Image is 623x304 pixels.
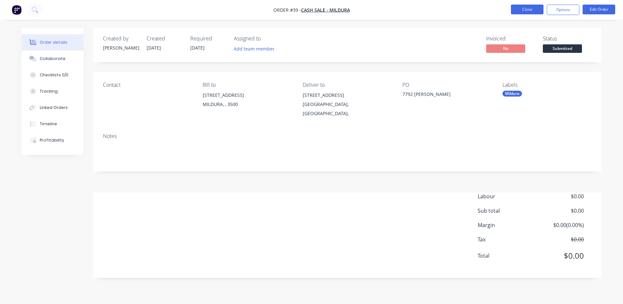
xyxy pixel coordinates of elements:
[22,132,83,148] button: Profitability
[301,7,350,13] a: CASH SALE - MILDURA
[478,207,536,215] span: Sub total
[234,44,278,53] button: Add team member
[478,252,536,260] span: Total
[502,91,522,97] div: Mildura
[486,44,525,53] span: No
[536,192,584,200] span: $0.00
[536,250,584,262] span: $0.00
[22,99,83,116] button: Linked Orders
[547,5,579,15] button: Options
[511,5,543,14] button: Close
[12,5,22,15] img: Factory
[478,221,536,229] span: Margin
[502,82,592,88] div: Labels
[402,82,492,88] div: PO
[40,88,58,94] div: Tracking
[536,207,584,215] span: $0.00
[190,36,226,42] div: Required
[147,45,161,51] span: [DATE]
[103,82,192,88] div: Contact
[147,36,182,42] div: Created
[230,44,278,53] button: Add team member
[40,105,68,111] div: Linked Orders
[543,36,592,42] div: Status
[203,91,292,112] div: [STREET_ADDRESS]MILDURA, , 3500
[234,36,299,42] div: Assigned to
[22,83,83,99] button: Tracking
[40,39,67,45] div: Order details
[22,67,83,83] button: Checklists 0/0
[22,116,83,132] button: Timeline
[303,91,392,118] div: [STREET_ADDRESS][GEOGRAPHIC_DATA], [GEOGRAPHIC_DATA],
[478,192,536,200] span: Labour
[486,36,535,42] div: Invoiced
[103,36,139,42] div: Created by
[40,137,64,143] div: Profitability
[583,5,615,14] button: Edit Order
[402,91,484,100] div: 7792 [PERSON_NAME]
[103,133,592,139] div: Notes
[543,44,582,54] button: Submitted
[478,236,536,243] span: Tax
[543,44,582,53] span: Submitted
[203,82,292,88] div: Bill to
[303,82,392,88] div: Deliver to
[22,51,83,67] button: Collaborate
[536,236,584,243] span: $0.00
[190,45,205,51] span: [DATE]
[273,7,301,13] span: Order #39 -
[536,221,584,229] span: $0.00 ( 0.00 %)
[203,100,292,109] div: MILDURA, , 3500
[103,44,139,51] div: [PERSON_NAME]
[303,91,392,100] div: [STREET_ADDRESS]
[40,72,68,78] div: Checklists 0/0
[303,100,392,118] div: [GEOGRAPHIC_DATA], [GEOGRAPHIC_DATA],
[203,91,292,100] div: [STREET_ADDRESS]
[40,121,57,127] div: Timeline
[40,56,65,62] div: Collaborate
[22,34,83,51] button: Order details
